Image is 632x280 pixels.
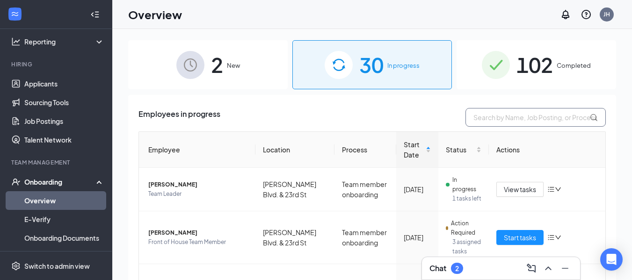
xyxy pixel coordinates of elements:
[24,247,104,266] a: Activity log
[496,182,544,197] button: View tasks
[547,186,555,193] span: bars
[452,194,481,203] span: 1 tasks left
[543,263,554,274] svg: ChevronUp
[90,10,100,19] svg: Collapse
[387,61,420,70] span: In progress
[526,263,537,274] svg: ComposeMessage
[452,175,481,194] span: In progress
[555,234,561,241] span: down
[455,265,459,273] div: 2
[148,189,248,199] span: Team Leader
[465,108,606,127] input: Search by Name, Job Posting, or Process
[11,158,102,166] div: Team Management
[516,49,553,81] span: 102
[24,261,90,271] div: Switch to admin view
[255,168,334,211] td: [PERSON_NAME] Blvd. & 23rd St
[446,144,474,155] span: Status
[24,74,104,93] a: Applicants
[558,261,573,276] button: Minimize
[603,10,610,18] div: JH
[555,186,561,193] span: down
[138,108,220,127] span: Employees in progress
[359,49,384,81] span: 30
[600,248,623,271] div: Open Intercom Messenger
[24,191,104,210] a: Overview
[24,229,104,247] a: Onboarding Documents
[334,132,396,168] th: Process
[148,180,248,189] span: [PERSON_NAME]
[148,237,248,247] span: Front of House Team Member
[504,184,536,194] span: View tasks
[452,237,481,256] span: 3 assigned tasks
[24,210,104,229] a: E-Verify
[11,177,21,187] svg: UserCheck
[557,61,591,70] span: Completed
[24,37,105,46] div: Reporting
[11,37,21,46] svg: Analysis
[255,132,334,168] th: Location
[429,263,446,273] h3: Chat
[24,93,104,112] a: Sourcing Tools
[139,132,255,168] th: Employee
[404,232,430,243] div: [DATE]
[541,261,556,276] button: ChevronUp
[255,211,334,264] td: [PERSON_NAME] Blvd. & 23rd St
[489,132,605,168] th: Actions
[560,9,571,20] svg: Notifications
[334,168,396,211] td: Team member onboarding
[11,261,21,271] svg: Settings
[404,139,423,160] span: Start Date
[211,49,223,81] span: 2
[404,184,430,194] div: [DATE]
[438,132,489,168] th: Status
[504,232,536,243] span: Start tasks
[496,230,544,245] button: Start tasks
[451,219,481,237] span: Action Required
[227,61,240,70] span: New
[559,263,571,274] svg: Minimize
[24,112,104,130] a: Job Postings
[11,60,102,68] div: Hiring
[128,7,182,22] h1: Overview
[24,130,104,149] a: Talent Network
[148,228,248,237] span: [PERSON_NAME]
[524,261,539,276] button: ComposeMessage
[334,211,396,264] td: Team member onboarding
[581,9,592,20] svg: QuestionInfo
[10,9,20,19] svg: WorkstreamLogo
[547,234,555,241] span: bars
[24,177,96,187] div: Onboarding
